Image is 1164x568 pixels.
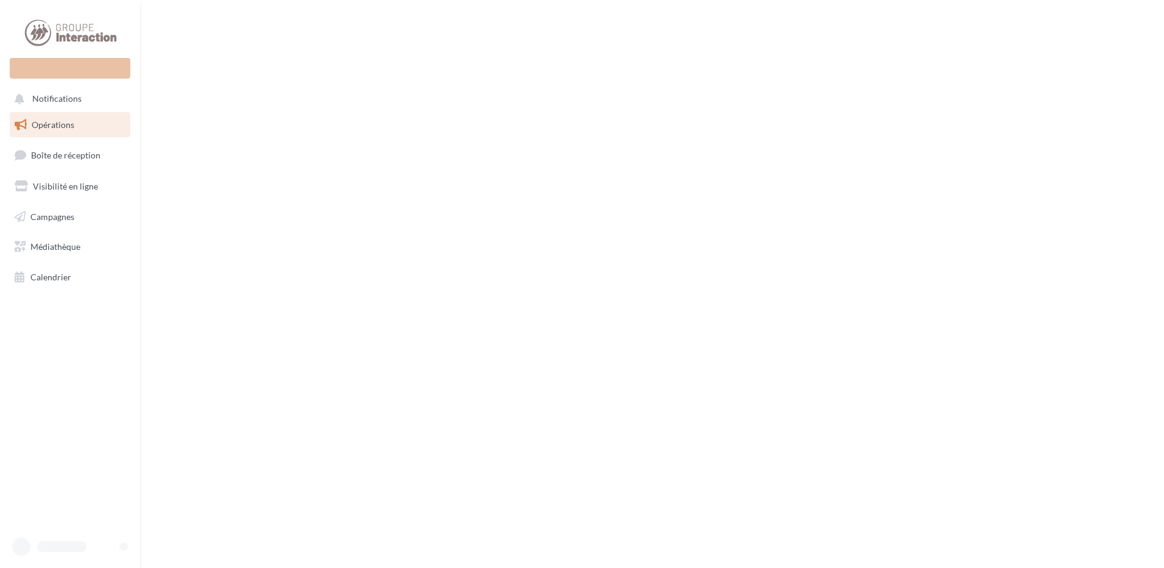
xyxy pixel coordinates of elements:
[10,58,130,79] div: Nouvelle campagne
[7,204,133,230] a: Campagnes
[33,181,98,191] span: Visibilité en ligne
[7,174,133,199] a: Visibilité en ligne
[7,142,133,168] a: Boîte de réception
[30,241,80,252] span: Médiathèque
[30,272,71,282] span: Calendrier
[7,264,133,290] a: Calendrier
[32,119,74,130] span: Opérations
[7,234,133,260] a: Médiathèque
[7,112,133,138] a: Opérations
[32,94,82,104] span: Notifications
[31,150,100,160] span: Boîte de réception
[30,211,74,221] span: Campagnes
